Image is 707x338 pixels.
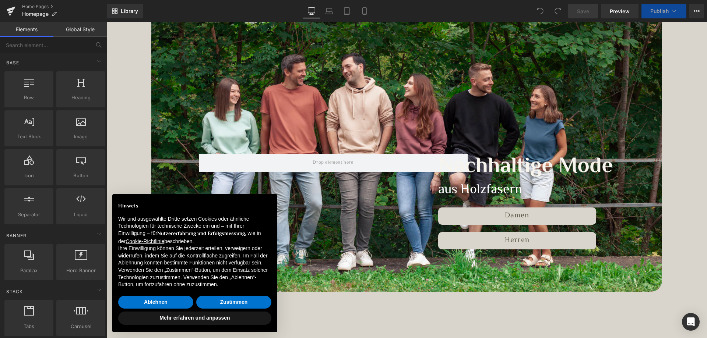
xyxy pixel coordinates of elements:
button: Zustimmen [90,274,165,287]
font: aus Holzfasern [332,157,416,178]
p: Verwenden Sie den „Zustimmen“-Button, um dem Einsatz solcher Technologien zuzustimmen. Verwenden ... [12,245,165,266]
span: Banner [6,232,27,239]
button: Undo [533,4,548,18]
span: Base [6,59,20,66]
div: Open Intercom Messenger [682,313,700,331]
a: Global Style [53,22,107,37]
button: More [689,4,704,18]
span: Button [59,172,103,179]
span: Image [59,133,103,140]
h2: Hinweis [12,181,165,188]
span: Homepage [22,11,49,17]
span: Parallax [7,267,51,274]
span: Carousel [59,323,103,330]
a: Tablet [338,4,356,18]
a: Laptop [320,4,338,18]
span: Icon [7,172,51,179]
span: Publish [650,8,669,14]
span: Tabs [7,323,51,330]
span: Heading [59,94,103,102]
a: Mobile [356,4,373,18]
span: Preview [610,7,630,15]
a: Cookie-Richtlinie [19,216,58,222]
button: Publish [641,4,686,18]
a: New Library [107,4,143,18]
a: Home Pages [22,4,107,10]
a: Herren [332,210,490,227]
a: Desktop [303,4,320,18]
span: Hero Banner [59,267,103,274]
p: Wir und ausgewählte Dritte setzen Cookies oder ähnliche Technologien für technische Zwecke ein un... [12,193,165,223]
p: Ihre Einwilligung können Sie jederzeit erteilen, verweigern oder widerrufen, indem Sie auf die Ko... [12,223,165,245]
span: Liquid [59,211,103,218]
span: Separator [7,211,51,218]
button: Mehr erfahren und anpassen [12,289,165,303]
span: Stack [6,288,24,295]
span: Text Block [7,133,51,140]
button: Ablehnen [12,274,87,287]
a: Damen [332,185,490,203]
h1: Nachhaltige Mode [332,132,508,158]
span: Row [7,94,51,102]
a: Preview [601,4,639,18]
span: Library [121,8,138,14]
span: Save [577,7,589,15]
strong: Nutzererfahrung und Erfolgsmessung [51,208,138,216]
button: Redo [551,4,565,18]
